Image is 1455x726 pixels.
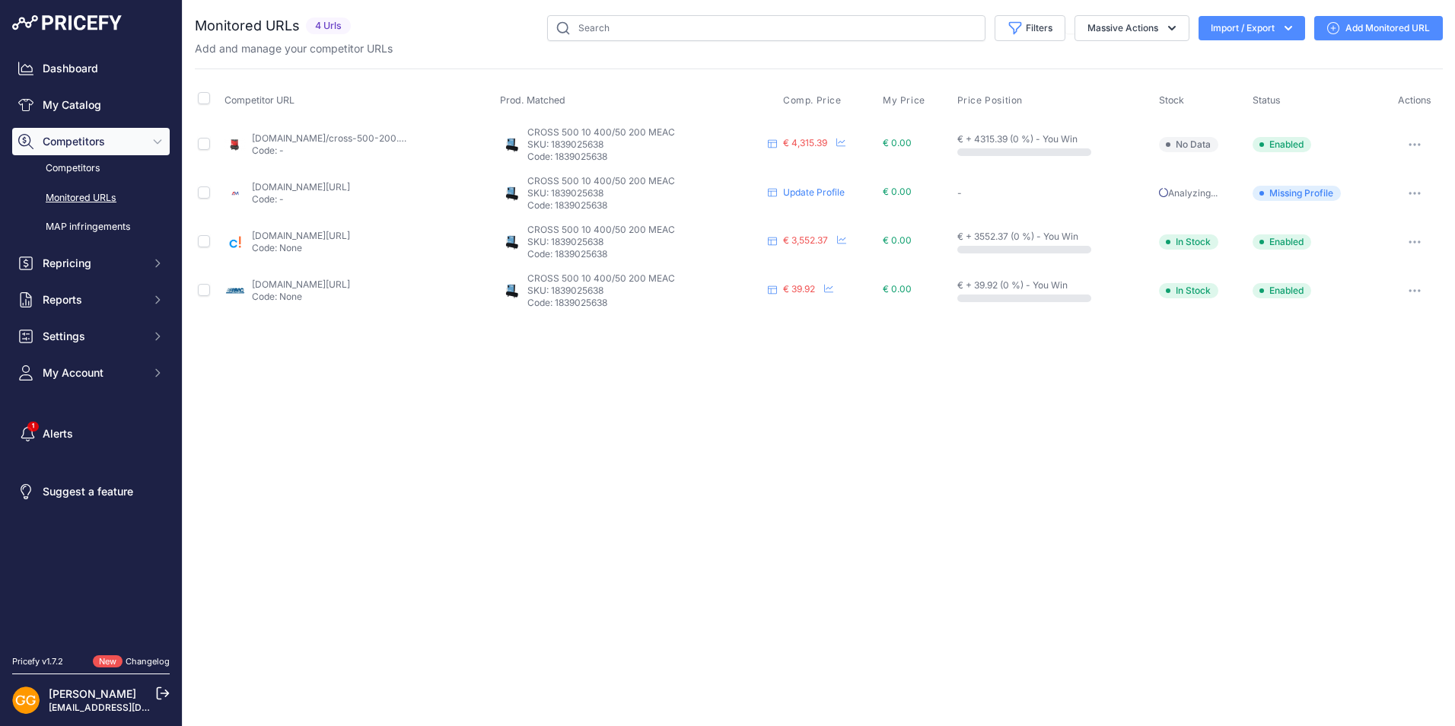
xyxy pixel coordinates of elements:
a: Competitors [12,155,170,182]
a: [PERSON_NAME] [49,687,136,700]
a: Changelog [126,656,170,667]
h2: Monitored URLs [195,15,300,37]
button: Import / Export [1199,16,1305,40]
a: MAP infringements [12,214,170,240]
span: No Data [1159,137,1218,152]
a: Add Monitored URL [1314,16,1443,40]
a: [DOMAIN_NAME][URL] [252,279,350,290]
button: Comp. Price [783,94,845,107]
span: Prod. Matched [500,94,565,106]
span: CROSS 500 10 400/50 200 MEAC [527,272,675,284]
span: My Account [43,365,142,381]
span: € 0.00 [883,283,912,295]
span: € + 3552.37 (0 %) - You Win [957,231,1078,242]
span: In Stock [1159,234,1218,250]
span: € 39.92 [783,283,815,295]
nav: Sidebar [12,55,170,637]
span: Settings [43,329,142,344]
input: Search [547,15,985,41]
p: - [957,187,1153,199]
span: € 3,552.37 [783,234,828,246]
a: Update Profile [783,186,845,198]
p: Code: None [252,242,350,254]
span: Actions [1398,94,1431,106]
span: 4 Urls [306,18,351,35]
button: Repricing [12,250,170,277]
div: Pricefy v1.7.2 [12,655,63,668]
span: € + 39.92 (0 %) - You Win [957,279,1068,291]
img: Pricefy Logo [12,15,122,30]
a: Alerts [12,420,170,447]
p: Code: 1839025638 [527,199,762,212]
span: CROSS 500 10 400/50 200 MEAC [527,126,675,138]
span: Price Position [957,94,1023,107]
p: Analyzing... [1159,187,1247,199]
button: Massive Actions [1075,15,1189,41]
span: Enabled [1253,137,1311,152]
p: Code: - [252,193,350,205]
a: [EMAIL_ADDRESS][DOMAIN_NAME] [49,702,208,713]
span: Comp. Price [783,94,842,107]
span: Reports [43,292,142,307]
button: Filters [995,15,1065,41]
a: My Catalog [12,91,170,119]
p: Code: - [252,145,410,157]
span: Missing Profile [1253,186,1341,201]
p: Code: 1839025638 [527,151,762,163]
span: Competitors [43,134,142,149]
span: CROSS 500 10 400/50 200 MEAC [527,175,675,186]
span: In Stock [1159,283,1218,298]
span: Stock [1159,94,1184,106]
span: Enabled [1253,283,1311,298]
button: Price Position [957,94,1026,107]
p: SKU: 1839025638 [527,285,762,297]
button: My Price [883,94,928,107]
p: Code: 1839025638 [527,248,762,260]
span: My Price [883,94,925,107]
a: Dashboard [12,55,170,82]
span: € 0.00 [883,234,912,246]
span: Repricing [43,256,142,271]
p: SKU: 1839025638 [527,236,762,248]
a: Monitored URLs [12,185,170,212]
span: Competitor URL [224,94,295,106]
span: CROSS 500 10 400/50 200 MEAC [527,224,675,235]
a: Suggest a feature [12,478,170,505]
span: Enabled [1253,234,1311,250]
a: [DOMAIN_NAME]/cross-500-200.html?prirule_jdsnikfkfjsd=10049 [252,132,537,144]
span: Status [1253,94,1281,106]
span: € 0.00 [883,137,912,148]
p: SKU: 1839025638 [527,139,762,151]
span: € 4,315.39 [783,137,827,148]
span: New [93,655,123,668]
p: Code: 1839025638 [527,297,762,309]
button: My Account [12,359,170,387]
p: Code: None [252,291,350,303]
button: Reports [12,286,170,314]
a: [DOMAIN_NAME][URL] [252,181,350,193]
button: Competitors [12,128,170,155]
span: € + 4315.39 (0 %) - You Win [957,133,1078,145]
button: Settings [12,323,170,350]
p: SKU: 1839025638 [527,187,762,199]
a: [DOMAIN_NAME][URL] [252,230,350,241]
span: € 0.00 [883,186,912,197]
p: Add and manage your competitor URLs [195,41,393,56]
